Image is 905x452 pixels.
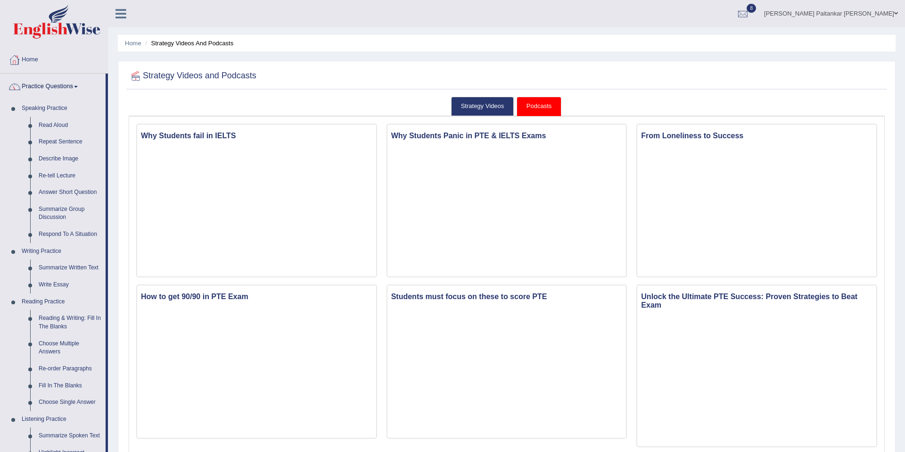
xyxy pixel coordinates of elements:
span: 8 [747,4,756,13]
a: Write Essay [34,276,106,293]
h3: Why Students fail in IELTS [137,129,376,142]
a: Re-order Paragraphs [34,360,106,377]
a: Read Aloud [34,117,106,134]
a: Home [125,40,141,47]
a: Summarize Spoken Text [34,427,106,444]
a: Describe Image [34,151,106,167]
h3: Why Students Panic in PTE & IELTS Exams [387,129,626,142]
a: Listening Practice [17,411,106,428]
li: Strategy Videos and Podcasts [143,39,233,48]
h3: Unlock the Ultimate PTE Success: Proven Strategies to Beat Exam [637,290,876,311]
a: Respond To A Situation [34,226,106,243]
h3: Students must focus on these to score PTE [387,290,626,303]
a: Home [0,47,108,70]
a: Writing Practice [17,243,106,260]
a: Fill In The Blanks [34,377,106,394]
a: Re-tell Lecture [34,167,106,184]
a: Reading Practice [17,293,106,310]
h3: How to get 90/90 in PTE Exam [137,290,376,303]
a: Podcasts [517,97,561,116]
a: Repeat Sentence [34,134,106,151]
h2: Strategy Videos and Podcasts [129,69,256,83]
a: Practice Questions [0,74,106,97]
a: Choose Single Answer [34,394,106,411]
a: Summarize Group Discussion [34,201,106,226]
a: Speaking Practice [17,100,106,117]
a: Summarize Written Text [34,259,106,276]
a: Reading & Writing: Fill In The Blanks [34,310,106,335]
a: Strategy Videos [451,97,514,116]
a: Choose Multiple Answers [34,335,106,360]
a: Answer Short Question [34,184,106,201]
h3: From Loneliness to Success [637,129,876,142]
